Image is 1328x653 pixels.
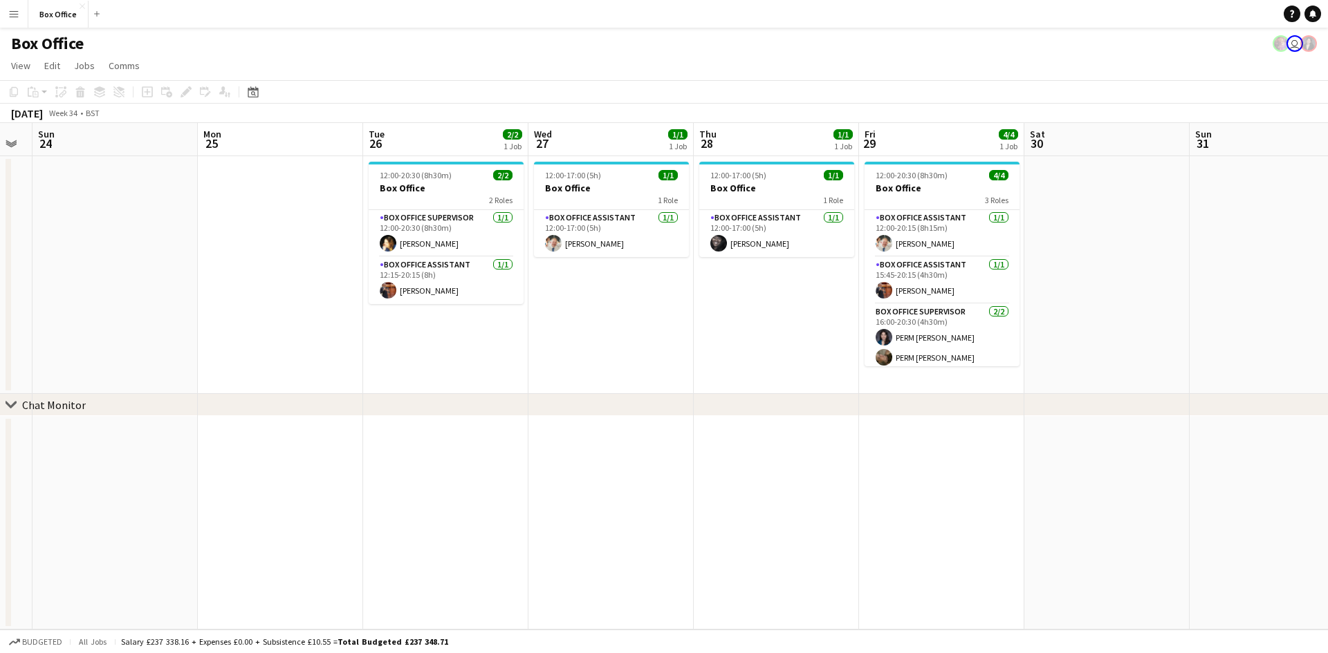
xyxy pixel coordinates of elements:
span: 31 [1193,135,1212,151]
div: [DATE] [11,106,43,120]
h3: Box Office [865,182,1020,194]
span: Thu [699,128,717,140]
span: Wed [534,128,552,140]
span: Sat [1030,128,1045,140]
h3: Box Office [534,182,689,194]
span: Budgeted [22,637,62,647]
h1: Box Office [11,33,84,54]
div: BST [86,108,100,118]
h3: Box Office [699,182,854,194]
app-card-role: Box Office Assistant1/112:00-20:15 (8h15m)[PERSON_NAME] [865,210,1020,257]
span: All jobs [76,636,109,647]
span: 12:00-20:30 (8h30m) [876,170,948,180]
div: 1 Job [834,141,852,151]
span: Sun [38,128,55,140]
span: Mon [203,128,221,140]
span: 12:00-17:00 (5h) [545,170,601,180]
span: 25 [201,135,221,151]
span: 1 Role [658,195,678,205]
app-user-avatar: Frazer Mclean [1273,35,1289,52]
div: 1 Job [669,141,687,151]
app-card-role: Box Office Supervisor1/112:00-20:30 (8h30m)[PERSON_NAME] [369,210,524,257]
div: 1 Job [504,141,522,151]
app-job-card: 12:00-17:00 (5h)1/1Box Office1 RoleBox Office Assistant1/112:00-17:00 (5h)[PERSON_NAME] [699,162,854,257]
app-job-card: 12:00-20:30 (8h30m)4/4Box Office3 RolesBox Office Assistant1/112:00-20:15 (8h15m)[PERSON_NAME]Box... [865,162,1020,366]
app-card-role: Box Office Assistant1/115:45-20:15 (4h30m)[PERSON_NAME] [865,257,1020,304]
span: 30 [1028,135,1045,151]
span: 1/1 [658,170,678,180]
span: 2 Roles [489,195,513,205]
app-card-role: Box Office Assistant1/112:00-17:00 (5h)[PERSON_NAME] [534,210,689,257]
span: 29 [863,135,876,151]
span: Fri [865,128,876,140]
a: Jobs [68,57,100,75]
span: 2/2 [493,170,513,180]
span: 27 [532,135,552,151]
span: Sun [1195,128,1212,140]
span: 1/1 [668,129,688,140]
a: Edit [39,57,66,75]
span: 28 [697,135,717,151]
span: Week 34 [46,108,80,118]
span: 1/1 [833,129,853,140]
app-card-role: Box Office Assistant1/112:15-20:15 (8h)[PERSON_NAME] [369,257,524,304]
div: 1 Job [999,141,1017,151]
span: Edit [44,59,60,72]
span: 12:00-20:30 (8h30m) [380,170,452,180]
span: Total Budgeted £237 348.71 [338,636,448,647]
app-job-card: 12:00-17:00 (5h)1/1Box Office1 RoleBox Office Assistant1/112:00-17:00 (5h)[PERSON_NAME] [534,162,689,257]
span: 4/4 [989,170,1008,180]
app-user-avatar: Lexi Clare [1300,35,1317,52]
button: Budgeted [7,634,64,650]
span: Comms [109,59,140,72]
a: Comms [103,57,145,75]
h3: Box Office [369,182,524,194]
a: View [6,57,36,75]
app-user-avatar: Millie Haldane [1286,35,1303,52]
span: Tue [369,128,385,140]
span: 26 [367,135,385,151]
span: 24 [36,135,55,151]
app-job-card: 12:00-20:30 (8h30m)2/2Box Office2 RolesBox Office Supervisor1/112:00-20:30 (8h30m)[PERSON_NAME]Bo... [369,162,524,304]
span: 1/1 [824,170,843,180]
div: Salary £237 338.16 + Expenses £0.00 + Subsistence £10.55 = [121,636,448,647]
span: 3 Roles [985,195,1008,205]
span: View [11,59,30,72]
span: 1 Role [823,195,843,205]
app-card-role: Box Office Assistant1/112:00-17:00 (5h)[PERSON_NAME] [699,210,854,257]
span: 4/4 [999,129,1018,140]
app-card-role: Box Office Supervisor2/216:00-20:30 (4h30m)PERM [PERSON_NAME]PERM [PERSON_NAME] [865,304,1020,371]
button: Box Office [28,1,89,28]
span: Jobs [74,59,95,72]
span: 2/2 [503,129,522,140]
span: 12:00-17:00 (5h) [710,170,766,180]
div: Chat Monitor [22,398,86,412]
